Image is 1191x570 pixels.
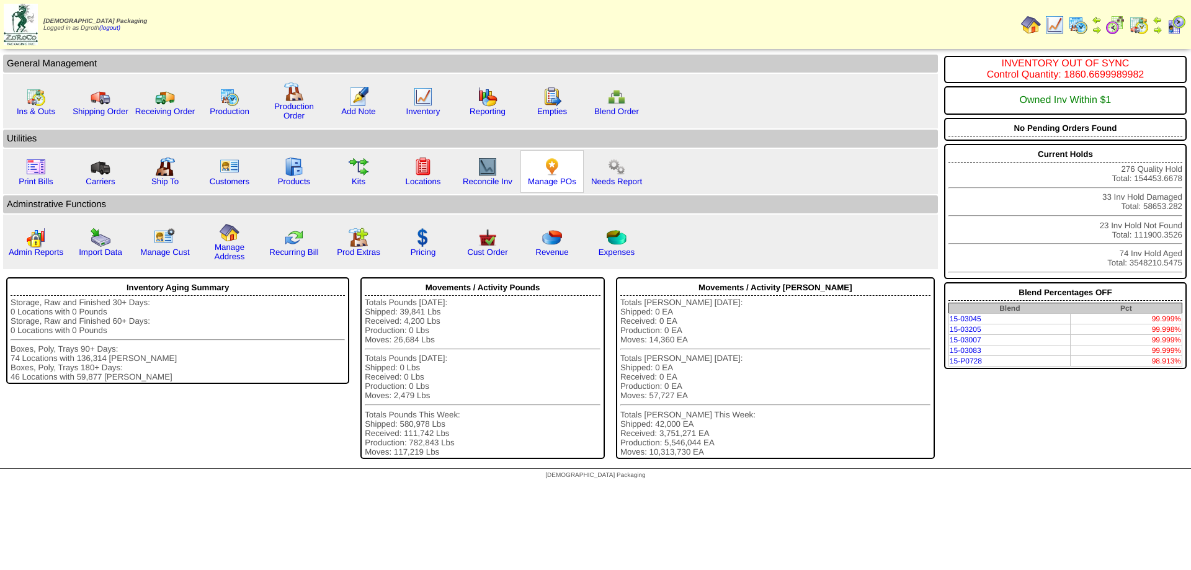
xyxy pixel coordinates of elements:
div: Totals [PERSON_NAME] [DATE]: Shipped: 0 EA Received: 0 EA Production: 0 EA Moves: 14,360 EA Total... [620,298,930,456]
img: dollar.gif [413,228,433,247]
img: prodextras.gif [349,228,368,247]
a: 15-03083 [950,346,981,355]
a: 15-P0728 [950,357,982,365]
th: Pct [1071,303,1182,314]
th: Blend [948,303,1070,314]
img: arrowright.gif [1153,25,1162,35]
a: Inventory [406,107,440,116]
a: Admin Reports [9,247,63,257]
a: Shipping Order [73,107,128,116]
td: Adminstrative Functions [3,195,938,213]
img: arrowright.gif [1092,25,1102,35]
a: Expenses [599,247,635,257]
a: Products [278,177,311,186]
a: 15-03007 [950,336,981,344]
td: 99.999% [1071,345,1182,356]
img: pie_chart2.png [607,228,627,247]
img: invoice2.gif [26,157,46,177]
a: Add Note [341,107,376,116]
a: Kits [352,177,365,186]
td: 99.998% [1071,324,1182,335]
img: workorder.gif [542,87,562,107]
img: home.gif [1021,15,1041,35]
td: General Management [3,55,938,73]
a: Production Order [274,102,314,120]
a: Import Data [79,247,122,257]
img: reconcile.gif [284,228,304,247]
a: Receiving Order [135,107,195,116]
img: zoroco-logo-small.webp [4,4,38,45]
img: line_graph.gif [413,87,433,107]
a: Locations [405,177,440,186]
a: Pricing [411,247,436,257]
td: Utilities [3,130,938,148]
span: Logged in as Dgroth [43,18,147,32]
a: Cust Order [467,247,507,257]
div: Owned Inv Within $1 [948,89,1182,112]
td: 99.999% [1071,335,1182,345]
img: locations.gif [413,157,433,177]
img: import.gif [91,228,110,247]
img: workflow.gif [349,157,368,177]
a: Production [210,107,249,116]
td: 99.999% [1071,314,1182,324]
a: Carriers [86,177,115,186]
a: Reconcile Inv [463,177,512,186]
div: Storage, Raw and Finished 30+ Days: 0 Locations with 0 Pounds Storage, Raw and Finished 60+ Days:... [11,298,345,381]
span: [DEMOGRAPHIC_DATA] Packaging [545,472,645,479]
a: Customers [210,177,249,186]
img: truck.gif [91,87,110,107]
a: 15-03045 [950,314,981,323]
a: Prod Extras [337,247,380,257]
img: arrowleft.gif [1153,15,1162,25]
div: No Pending Orders Found [948,120,1182,136]
img: calendarblend.gif [1105,15,1125,35]
img: cust_order.png [478,228,497,247]
div: Blend Percentages OFF [948,285,1182,301]
a: 15-03205 [950,325,981,334]
img: network.png [607,87,627,107]
img: arrowleft.gif [1092,15,1102,25]
img: truck2.gif [155,87,175,107]
img: orders.gif [349,87,368,107]
img: po.png [542,157,562,177]
img: calendarcustomer.gif [1166,15,1186,35]
div: Current Holds [948,146,1182,163]
a: (logout) [99,25,120,32]
img: customers.gif [220,157,239,177]
img: line_graph2.gif [478,157,497,177]
a: Manage Cust [140,247,189,257]
a: Blend Order [594,107,639,116]
img: workflow.png [607,157,627,177]
div: Inventory Aging Summary [11,280,345,296]
a: Needs Report [591,177,642,186]
img: pie_chart.png [542,228,562,247]
a: Ins & Outs [17,107,55,116]
a: Empties [537,107,567,116]
img: factory2.gif [155,157,175,177]
img: line_graph.gif [1045,15,1064,35]
a: Manage Address [215,243,245,261]
img: calendarprod.gif [220,87,239,107]
a: Reporting [470,107,506,116]
div: 276 Quality Hold Total: 154453.6678 33 Inv Hold Damaged Total: 58653.282 23 Inv Hold Not Found To... [944,144,1187,279]
img: cabinet.gif [284,157,304,177]
img: calendarinout.gif [26,87,46,107]
img: calendarinout.gif [1129,15,1149,35]
span: [DEMOGRAPHIC_DATA] Packaging [43,18,147,25]
img: graph.gif [478,87,497,107]
div: Movements / Activity [PERSON_NAME] [620,280,930,296]
a: Print Bills [19,177,53,186]
img: home.gif [220,223,239,243]
a: Recurring Bill [269,247,318,257]
a: Manage POs [528,177,576,186]
div: Totals Pounds [DATE]: Shipped: 39,841 Lbs Received: 4,200 Lbs Production: 0 Lbs Moves: 26,684 Lbs... [365,298,600,456]
div: Movements / Activity Pounds [365,280,600,296]
img: truck3.gif [91,157,110,177]
img: graph2.png [26,228,46,247]
a: Revenue [535,247,568,257]
img: managecust.png [154,228,177,247]
a: Ship To [151,177,179,186]
img: factory.gif [284,82,304,102]
img: calendarprod.gif [1068,15,1088,35]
